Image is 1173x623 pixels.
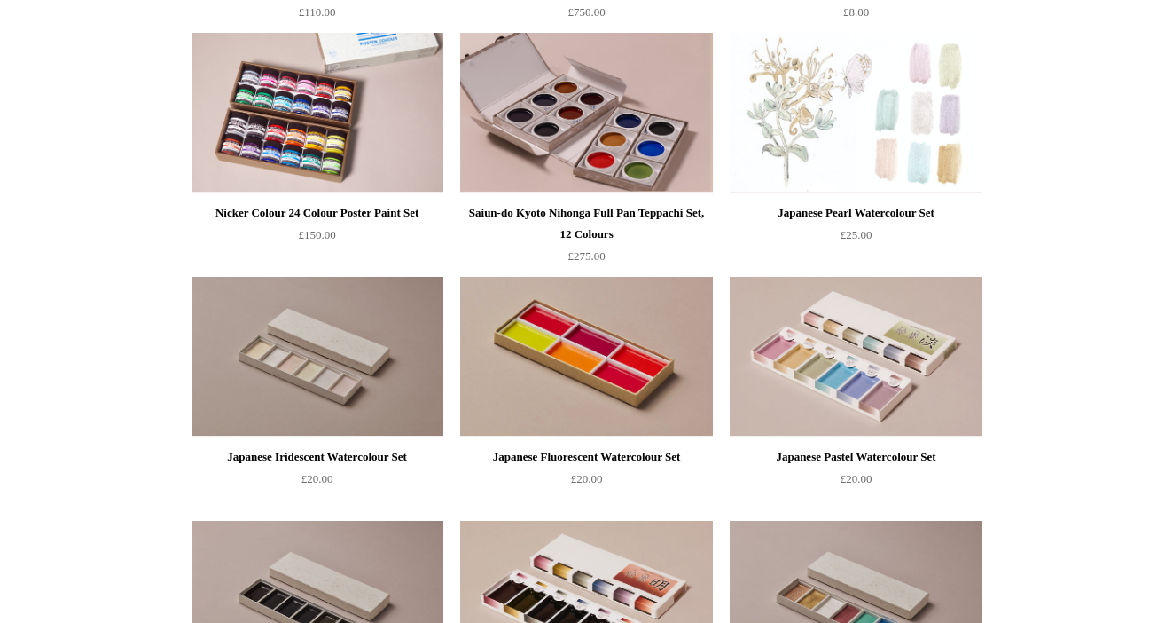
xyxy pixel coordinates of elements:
[465,202,708,245] div: Saiun-do Kyoto Nihonga Full Pan Teppachi Set, 12 Colours
[460,277,712,437] a: Japanese Fluorescent Watercolour Set Japanese Fluorescent Watercolour Set
[196,202,439,224] div: Nicker Colour 24 Colour Poster Paint Set
[841,228,872,241] span: £25.00
[730,33,981,193] a: Japanese Pearl Watercolour Set Japanese Pearl Watercolour Set
[460,277,712,437] img: Japanese Fluorescent Watercolour Set
[465,446,708,468] div: Japanese Fluorescent Watercolour Set
[192,277,443,437] img: Japanese Iridescent Watercolour Set
[571,472,603,485] span: £20.00
[192,446,443,519] a: Japanese Iridescent Watercolour Set £20.00
[460,33,712,193] img: Saiun-do Kyoto Nihonga Full Pan Teppachi Set, 12 Colours
[298,228,335,241] span: £150.00
[567,5,605,19] span: £750.00
[460,202,712,275] a: Saiun-do Kyoto Nihonga Full Pan Teppachi Set, 12 Colours £275.00
[734,202,977,224] div: Japanese Pearl Watercolour Set
[730,33,981,193] img: Japanese Pearl Watercolour Set
[730,446,981,519] a: Japanese Pastel Watercolour Set £20.00
[460,33,712,193] a: Saiun-do Kyoto Nihonga Full Pan Teppachi Set, 12 Colours Saiun-do Kyoto Nihonga Full Pan Teppachi...
[196,446,439,468] div: Japanese Iridescent Watercolour Set
[460,446,712,519] a: Japanese Fluorescent Watercolour Set £20.00
[730,277,981,437] a: Japanese Pastel Watercolour Set Japanese Pastel Watercolour Set
[192,33,443,193] img: Nicker Colour 24 Colour Poster Paint Set
[192,33,443,193] a: Nicker Colour 24 Colour Poster Paint Set Nicker Colour 24 Colour Poster Paint Set
[299,5,336,19] span: £110.00
[841,472,872,485] span: £20.00
[734,446,977,468] div: Japanese Pastel Watercolour Set
[843,5,869,19] span: £8.00
[192,202,443,275] a: Nicker Colour 24 Colour Poster Paint Set £150.00
[730,202,981,275] a: Japanese Pearl Watercolour Set £25.00
[730,277,981,437] img: Japanese Pastel Watercolour Set
[301,472,333,485] span: £20.00
[567,249,605,263] span: £275.00
[192,277,443,437] a: Japanese Iridescent Watercolour Set Japanese Iridescent Watercolour Set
